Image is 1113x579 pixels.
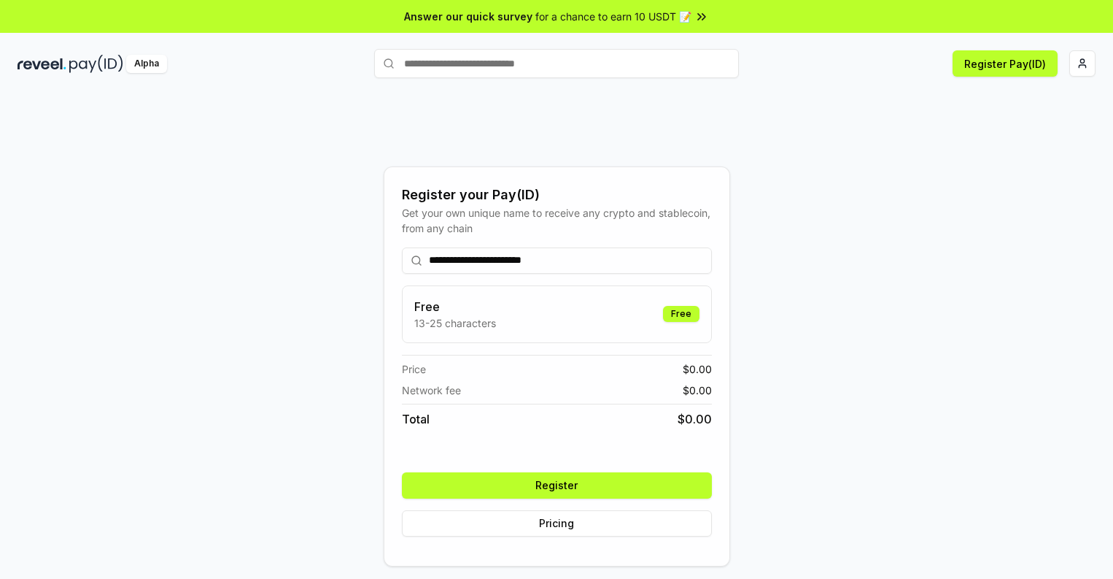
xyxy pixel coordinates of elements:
[69,55,123,73] img: pay_id
[402,205,712,236] div: Get your own unique name to receive any crypto and stablecoin, from any chain
[402,410,430,428] span: Total
[678,410,712,428] span: $ 0.00
[402,383,461,398] span: Network fee
[535,9,691,24] span: for a chance to earn 10 USDT 📝
[404,9,532,24] span: Answer our quick survey
[18,55,66,73] img: reveel_dark
[683,361,712,377] span: $ 0.00
[663,306,699,322] div: Free
[953,50,1058,77] button: Register Pay(ID)
[414,298,496,315] h3: Free
[402,361,426,377] span: Price
[402,472,712,499] button: Register
[126,55,167,73] div: Alpha
[402,510,712,537] button: Pricing
[414,315,496,331] p: 13-25 characters
[683,383,712,398] span: $ 0.00
[402,185,712,205] div: Register your Pay(ID)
